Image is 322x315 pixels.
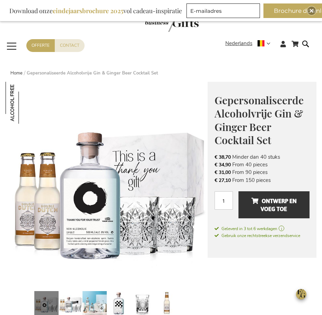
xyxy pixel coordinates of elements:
[6,82,47,124] img: Gepersonaliseerde Alcoholvrije Gin & Ginger Beer Cocktail Set
[307,7,316,15] div: Close
[251,195,297,215] span: Ontwerp en voeg toe
[215,161,231,168] span: € 34,90
[215,169,231,176] span: € 31,00
[215,93,304,147] span: Gepersonaliseerde Alcoholvrije Gin & Ginger Beer Cocktail Set
[215,177,231,184] span: € 27,10
[238,191,310,218] button: Ontwerp en voeg toe
[55,39,85,52] a: Contact
[215,154,231,160] span: € 38,70
[225,40,252,47] span: Nederlands
[225,40,275,47] div: Nederlands
[215,168,310,176] li: From 90 pieces
[215,161,310,168] li: From 40 pieces
[215,153,310,161] li: Minder dan 40 stuks
[215,233,300,238] span: Gebruik onze rechtstreekse verzendservice
[186,3,260,18] input: E-mailadres
[310,9,314,13] img: Close
[10,70,23,76] a: Home
[53,7,123,15] b: eindejaarsbrochure 2025
[6,82,208,283] img: Personalised Non-alcoholc Gin & Ginger Beer Set
[215,176,310,184] li: From 150 pieces
[215,226,310,232] a: Geleverd in 3 tot 6 werkdagen
[215,191,233,210] input: Aantal
[26,39,55,52] a: Offerte
[6,3,185,18] div: Download onze vol cadeau-inspiratie
[186,3,262,20] form: marketing offers and promotions
[215,232,300,239] a: Gebruik onze rechtstreekse verzendservice
[27,70,158,76] strong: Gepersonaliseerde Alcoholvrije Gin & Ginger Beer Cocktail Set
